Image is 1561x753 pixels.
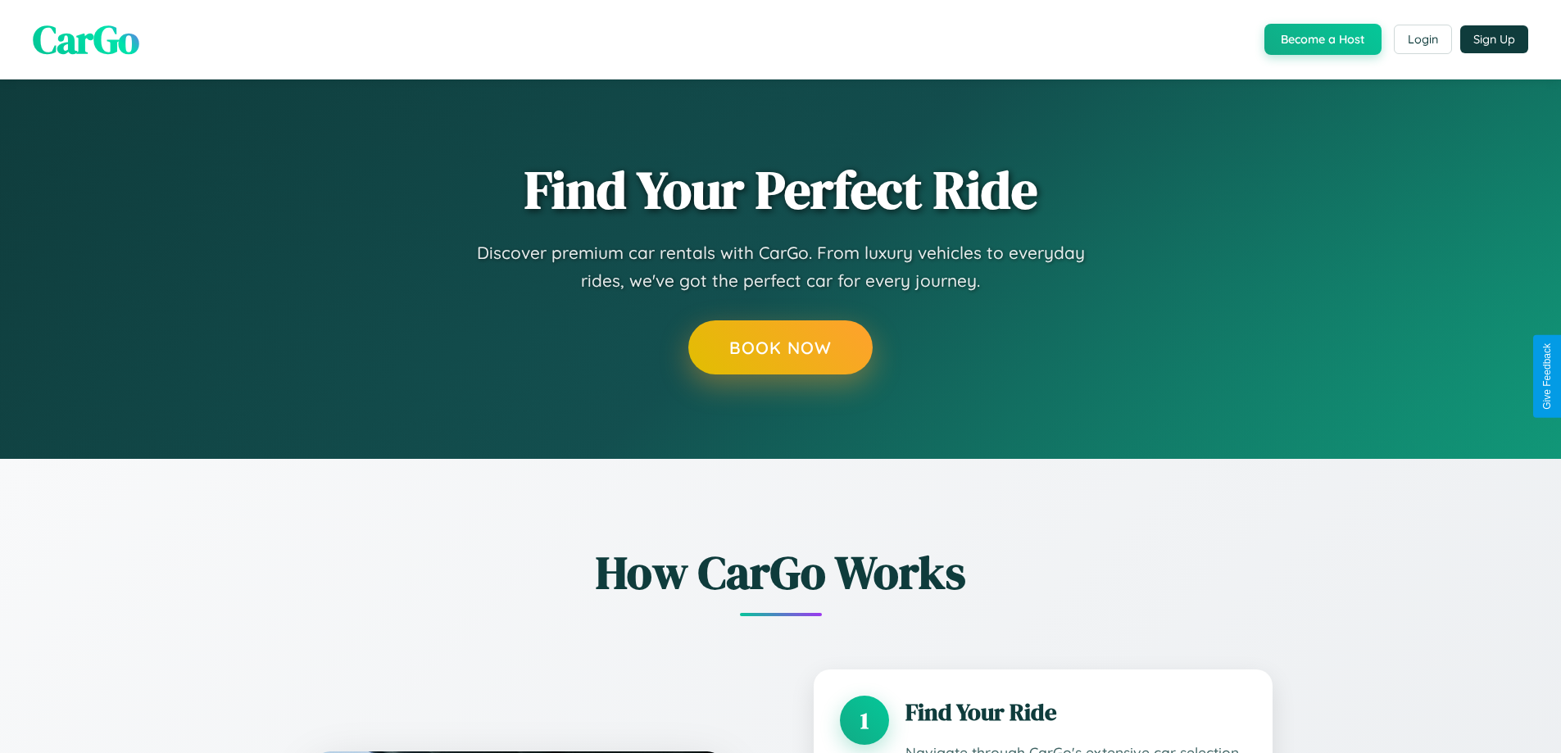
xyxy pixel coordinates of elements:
[453,239,1109,294] p: Discover premium car rentals with CarGo. From luxury vehicles to everyday rides, we've got the pe...
[1541,343,1553,410] div: Give Feedback
[33,12,139,66] span: CarGo
[688,320,873,374] button: Book Now
[289,541,1273,604] h2: How CarGo Works
[524,161,1037,219] h1: Find Your Perfect Ride
[1264,24,1382,55] button: Become a Host
[1394,25,1452,54] button: Login
[1460,25,1528,53] button: Sign Up
[905,696,1246,728] h3: Find Your Ride
[840,696,889,745] div: 1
